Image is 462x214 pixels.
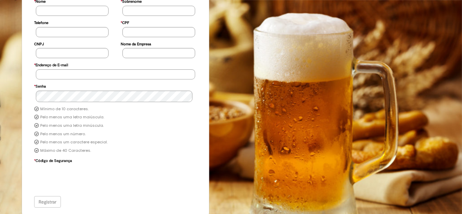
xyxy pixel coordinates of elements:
label: Telefone [34,17,48,27]
label: Nome da Empresa [121,39,151,48]
label: Pelo menos uma letra maiúscula. [40,115,104,120]
label: Pelo menos um caractere especial. [40,140,108,145]
label: Endereço de E-mail [34,60,68,69]
label: Pelo menos um número. [40,132,86,137]
label: Senha [34,81,46,91]
iframe: reCAPTCHA [36,165,139,191]
label: CPF [121,17,129,27]
label: Código de Segurança [34,155,72,165]
label: Pelo menos uma letra minúscula. [40,123,104,128]
label: Mínimo de 10 caracteres. [40,106,89,112]
label: CNPJ [34,39,44,48]
label: Máximo de 40 Caracteres. [40,148,91,153]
